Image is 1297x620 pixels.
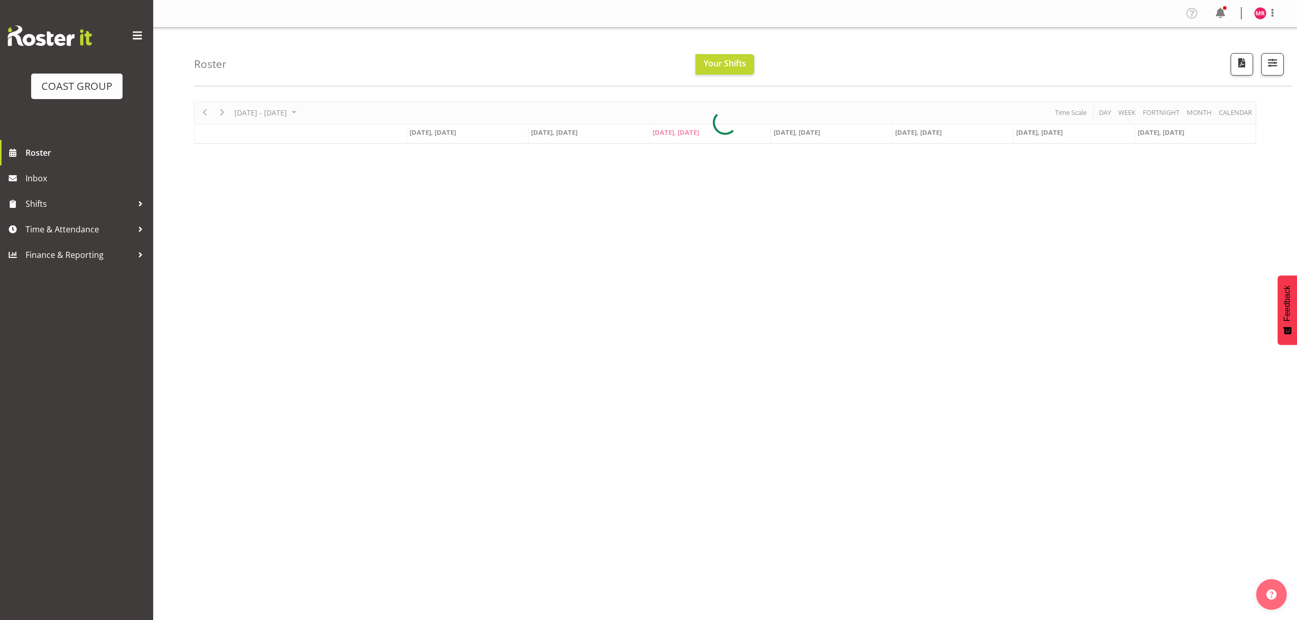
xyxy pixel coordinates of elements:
img: mathew-rolle10807.jpg [1254,7,1266,19]
img: Rosterit website logo [8,26,92,46]
span: Feedback [1283,285,1292,321]
div: COAST GROUP [41,79,112,94]
button: Feedback - Show survey [1278,275,1297,345]
span: Inbox [26,171,148,186]
span: Your Shifts [704,58,746,69]
button: Filter Shifts [1261,53,1284,76]
span: Roster [26,145,148,160]
span: Shifts [26,196,133,211]
span: Finance & Reporting [26,247,133,263]
button: Your Shifts [695,54,754,75]
img: help-xxl-2.png [1266,589,1277,600]
button: Download a PDF of the roster according to the set date range. [1231,53,1253,76]
h4: Roster [194,58,227,70]
span: Time & Attendance [26,222,133,237]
